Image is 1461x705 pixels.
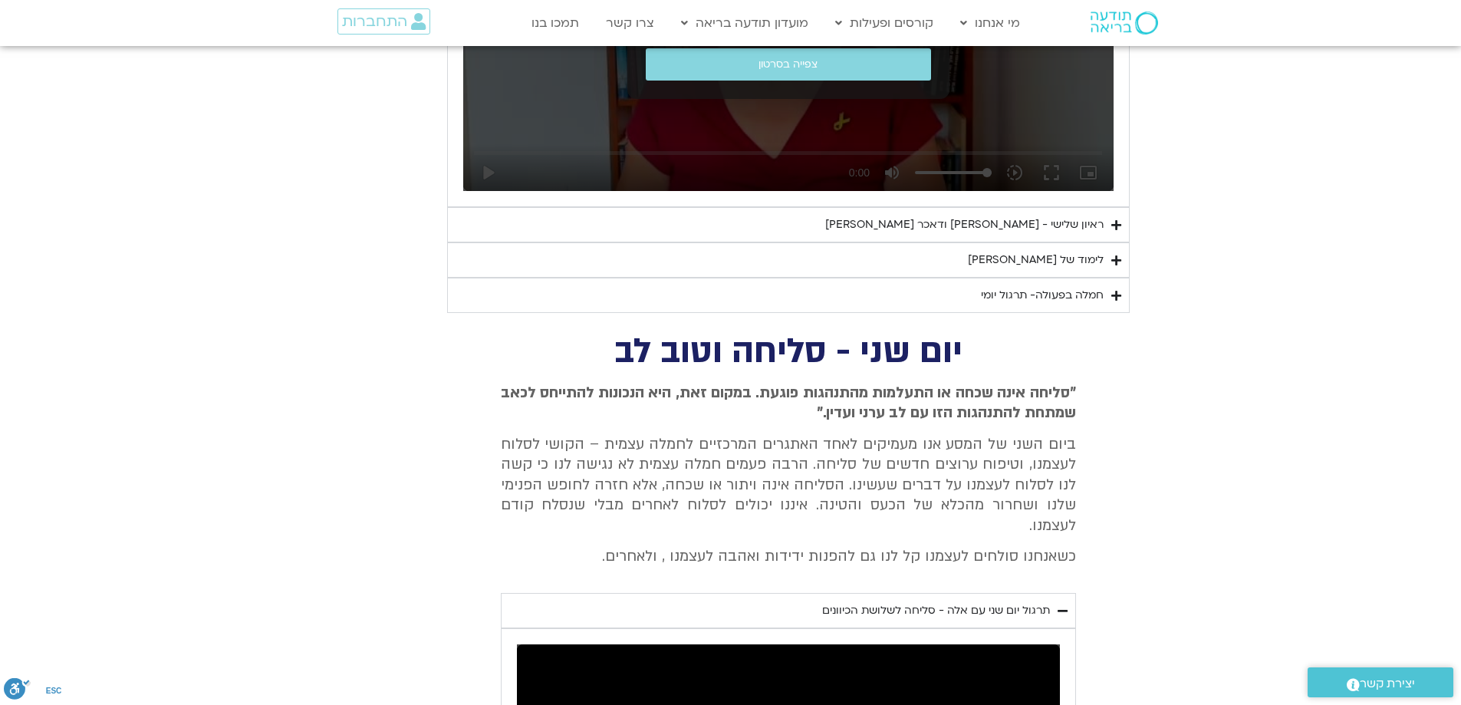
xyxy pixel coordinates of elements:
span: "סליחה אינה שכחה או התעלמות מהתנהגות פוגעת. במקום זאת, היא הנכונות להתייחס לכאב שמתחת להתנהגות הז... [501,383,1076,423]
p: כשאנחנו סולחים לעצמנו קל לנו גם להפנות ידידות ואהבה לעצמנו , ולאחרים. [501,546,1076,566]
span: ביום השני של המסע אנו מעמיקים לאחד האתגרים המרכזיים לחמלה עצמית – הקושי לסלוח לעצמנו, וטיפוח ערוצ... [501,434,1076,535]
summary: לימוד של [PERSON_NAME] [447,242,1130,278]
a: מועדון תודעה בריאה [673,8,816,38]
div: ראיון שלישי - [PERSON_NAME] ודאכר [PERSON_NAME] [825,216,1104,234]
a: קורסים ופעילות [828,8,941,38]
a: התחברות [337,8,430,35]
h2: יום שני - סליחה וטוב לב [501,336,1076,367]
button: צפייה בסרטון [646,48,931,81]
summary: חמלה בפעולה- תרגול יומי [447,278,1130,313]
a: יצירת קשר [1308,667,1453,697]
div: חמלה בפעולה- תרגול יומי [981,286,1104,305]
summary: תרגול יום שני עם אלה - סליחה לשלושת הכיוונים [501,593,1076,628]
span: התחברות [342,13,407,30]
a: צרו קשר [598,8,662,38]
summary: ראיון שלישי - [PERSON_NAME] ודאכר [PERSON_NAME] [447,207,1130,242]
span: יצירת קשר [1360,674,1415,694]
a: מי אנחנו [953,8,1028,38]
a: תמכו בנו [524,8,587,38]
img: תודעה בריאה [1091,12,1158,35]
div: תרגול יום שני עם אלה - סליחה לשלושת הכיוונים [822,601,1050,620]
div: לימוד של [PERSON_NAME] [968,251,1104,269]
